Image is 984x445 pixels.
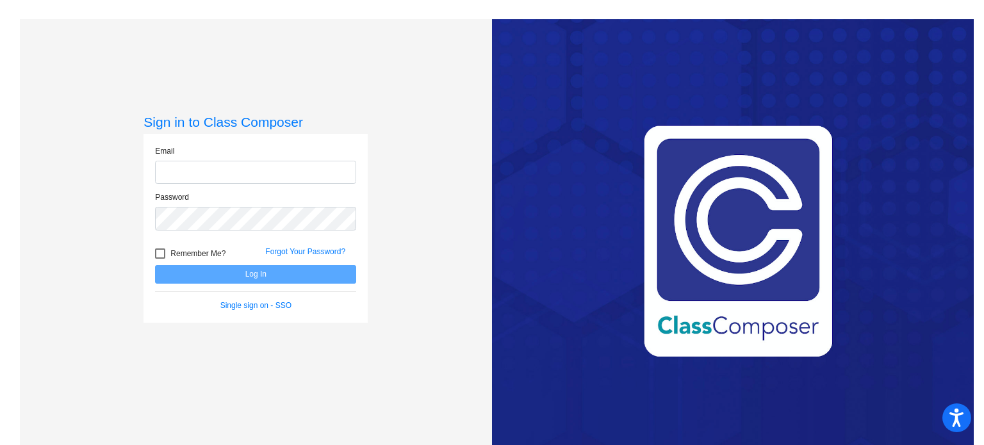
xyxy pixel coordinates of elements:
[155,191,189,203] label: Password
[155,265,356,284] button: Log In
[265,247,345,256] a: Forgot Your Password?
[155,145,174,157] label: Email
[143,114,368,130] h3: Sign in to Class Composer
[170,246,225,261] span: Remember Me?
[220,301,291,310] a: Single sign on - SSO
